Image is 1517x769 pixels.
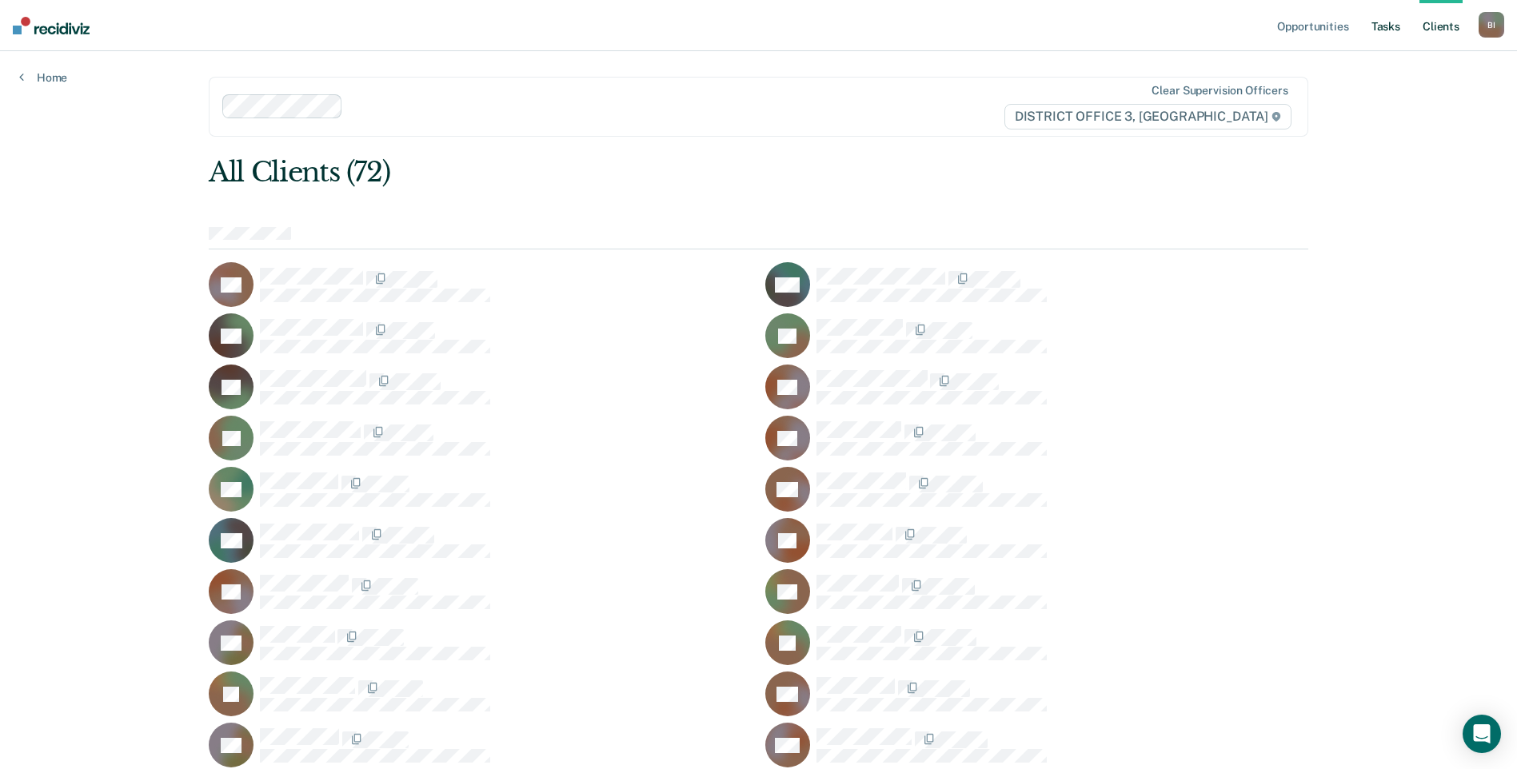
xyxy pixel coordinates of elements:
[19,70,67,85] a: Home
[209,156,1088,189] div: All Clients (72)
[1004,104,1291,129] span: DISTRICT OFFICE 3, [GEOGRAPHIC_DATA]
[1152,84,1287,98] div: Clear supervision officers
[1479,12,1504,38] div: B I
[1479,12,1504,38] button: BI
[13,17,90,34] img: Recidiviz
[1463,715,1501,753] div: Open Intercom Messenger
